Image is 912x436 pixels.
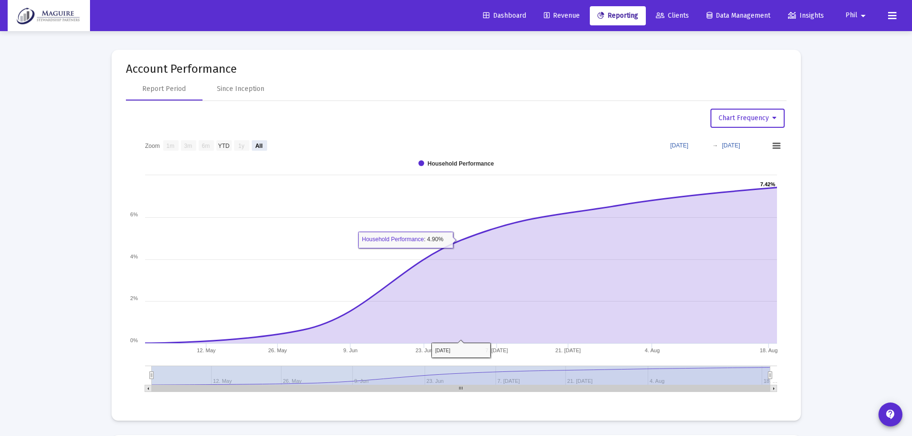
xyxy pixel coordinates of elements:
[760,181,775,187] text: 7.42%
[536,6,587,25] a: Revenue
[699,6,778,25] a: Data Management
[764,378,777,384] text: 18. …
[710,109,785,128] button: Chart Frequency
[644,347,659,353] text: 4. Aug
[415,347,432,353] text: 23. Jun
[202,143,210,149] text: 6m
[707,11,770,20] span: Data Management
[238,143,244,149] text: 1y
[166,143,174,149] text: 1m
[255,143,262,149] text: All
[435,348,450,353] tspan: [DATE]
[788,11,824,20] span: Insights
[780,6,832,25] a: Insights
[483,11,526,20] span: Dashboard
[184,143,192,149] text: 3m
[217,84,264,94] div: Since Inception
[719,114,777,122] span: Chart Frequency
[145,143,160,149] text: Zoom
[885,409,896,420] mat-icon: contact_support
[712,142,718,149] text: →
[857,6,869,25] mat-icon: arrow_drop_down
[485,347,508,353] text: 7. [DATE]
[722,142,740,149] text: [DATE]
[197,347,216,353] text: 12. May
[475,6,534,25] a: Dashboard
[834,6,880,25] button: Phil
[362,236,443,243] text: : 4.90%
[362,236,424,243] tspan: Household Performance
[428,160,494,167] text: Household Performance
[590,6,646,25] a: Reporting
[142,84,186,94] div: Report Period
[130,254,138,259] text: 4%
[845,11,857,20] span: Phil
[130,295,138,301] text: 2%
[656,11,689,20] span: Clients
[597,11,638,20] span: Reporting
[126,64,787,74] mat-card-title: Account Performance
[648,6,697,25] a: Clients
[759,347,777,353] text: 18. Aug
[343,347,358,353] text: 9. Jun
[130,337,138,343] text: 0%
[670,142,688,149] text: [DATE]
[130,212,138,217] text: 6%
[544,11,580,20] span: Revenue
[268,347,287,353] text: 26. May
[218,143,229,149] text: YTD
[555,347,581,353] text: 21. [DATE]
[15,6,83,25] img: Dashboard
